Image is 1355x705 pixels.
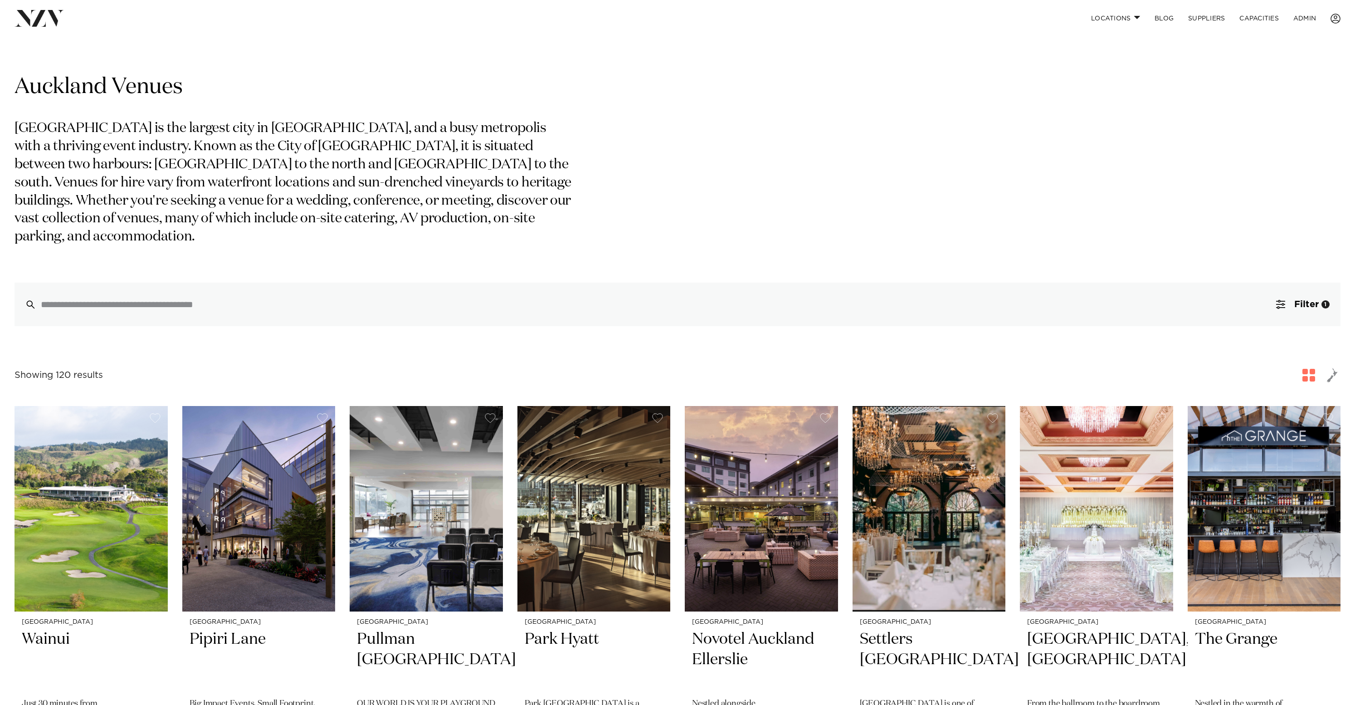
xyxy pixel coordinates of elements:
[1147,9,1181,28] a: BLOG
[860,619,999,626] small: [GEOGRAPHIC_DATA]
[860,629,999,690] h2: Settlers [GEOGRAPHIC_DATA]
[1027,629,1166,690] h2: [GEOGRAPHIC_DATA], [GEOGRAPHIC_DATA]
[15,368,103,382] div: Showing 120 results
[1286,9,1323,28] a: ADMIN
[525,629,663,690] h2: Park Hyatt
[190,629,328,690] h2: Pipiri Lane
[1027,619,1166,626] small: [GEOGRAPHIC_DATA]
[357,619,496,626] small: [GEOGRAPHIC_DATA]
[357,629,496,690] h2: Pullman [GEOGRAPHIC_DATA]
[1321,300,1330,308] div: 1
[1195,629,1334,690] h2: The Grange
[15,10,64,26] img: nzv-logo.png
[1232,9,1286,28] a: Capacities
[22,619,161,626] small: [GEOGRAPHIC_DATA]
[1195,619,1334,626] small: [GEOGRAPHIC_DATA]
[22,629,161,690] h2: Wainui
[1084,9,1147,28] a: Locations
[692,629,831,690] h2: Novotel Auckland Ellerslie
[1181,9,1232,28] a: SUPPLIERS
[525,619,663,626] small: [GEOGRAPHIC_DATA]
[190,619,328,626] small: [GEOGRAPHIC_DATA]
[692,619,831,626] small: [GEOGRAPHIC_DATA]
[15,73,1340,102] h1: Auckland Venues
[15,120,575,246] p: [GEOGRAPHIC_DATA] is the largest city in [GEOGRAPHIC_DATA], and a busy metropolis with a thriving...
[1294,300,1319,309] span: Filter
[1265,283,1340,326] button: Filter1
